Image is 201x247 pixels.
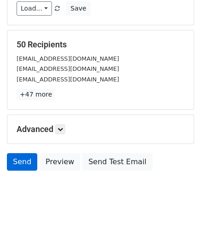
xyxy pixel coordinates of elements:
[17,76,119,83] small: [EMAIL_ADDRESS][DOMAIN_NAME]
[40,153,80,171] a: Preview
[17,40,184,50] h5: 50 Recipients
[66,1,90,16] button: Save
[17,89,55,100] a: +47 more
[17,55,119,62] small: [EMAIL_ADDRESS][DOMAIN_NAME]
[17,1,52,16] a: Load...
[17,65,119,72] small: [EMAIL_ADDRESS][DOMAIN_NAME]
[155,203,201,247] iframe: Chat Widget
[82,153,152,171] a: Send Test Email
[7,153,37,171] a: Send
[17,124,184,134] h5: Advanced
